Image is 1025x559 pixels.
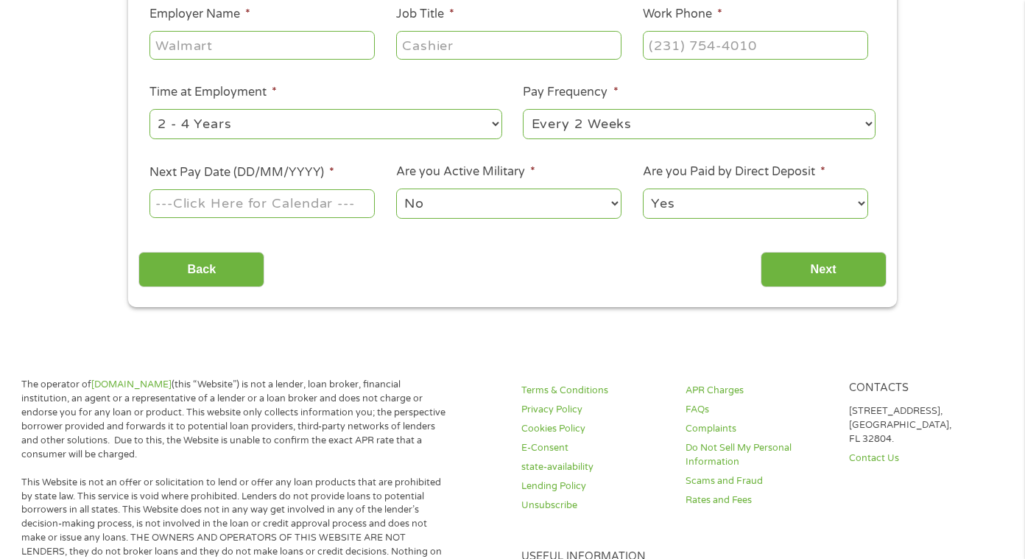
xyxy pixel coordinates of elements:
a: state-availability [521,460,667,474]
a: Contact Us [849,451,995,465]
input: Cashier [396,31,621,59]
p: [STREET_ADDRESS], [GEOGRAPHIC_DATA], FL 32804. [849,404,995,446]
label: Employer Name [149,7,250,22]
input: (231) 754-4010 [643,31,868,59]
label: Work Phone [643,7,722,22]
label: Time at Employment [149,85,277,100]
a: [DOMAIN_NAME] [91,379,172,390]
label: Are you Active Military [396,164,535,180]
input: Walmart [149,31,375,59]
label: Job Title [396,7,454,22]
a: Scams and Fraud [686,474,831,488]
a: APR Charges [686,384,831,398]
p: The operator of (this “Website”) is not a lender, loan broker, financial institution, an agent or... [21,378,446,461]
label: Are you Paid by Direct Deposit [643,164,825,180]
a: Terms & Conditions [521,384,667,398]
input: Next [761,252,887,288]
a: Do Not Sell My Personal Information [686,441,831,469]
a: FAQs [686,403,831,417]
input: ---Click Here for Calendar --- [149,189,375,217]
a: Privacy Policy [521,403,667,417]
a: Lending Policy [521,479,667,493]
a: Rates and Fees [686,493,831,507]
a: Complaints [686,422,831,436]
label: Next Pay Date (DD/MM/YYYY) [149,165,334,180]
h4: Contacts [849,382,995,395]
a: E-Consent [521,441,667,455]
input: Back [138,252,264,288]
a: Cookies Policy [521,422,667,436]
a: Unsubscribe [521,499,667,513]
label: Pay Frequency [523,85,618,100]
